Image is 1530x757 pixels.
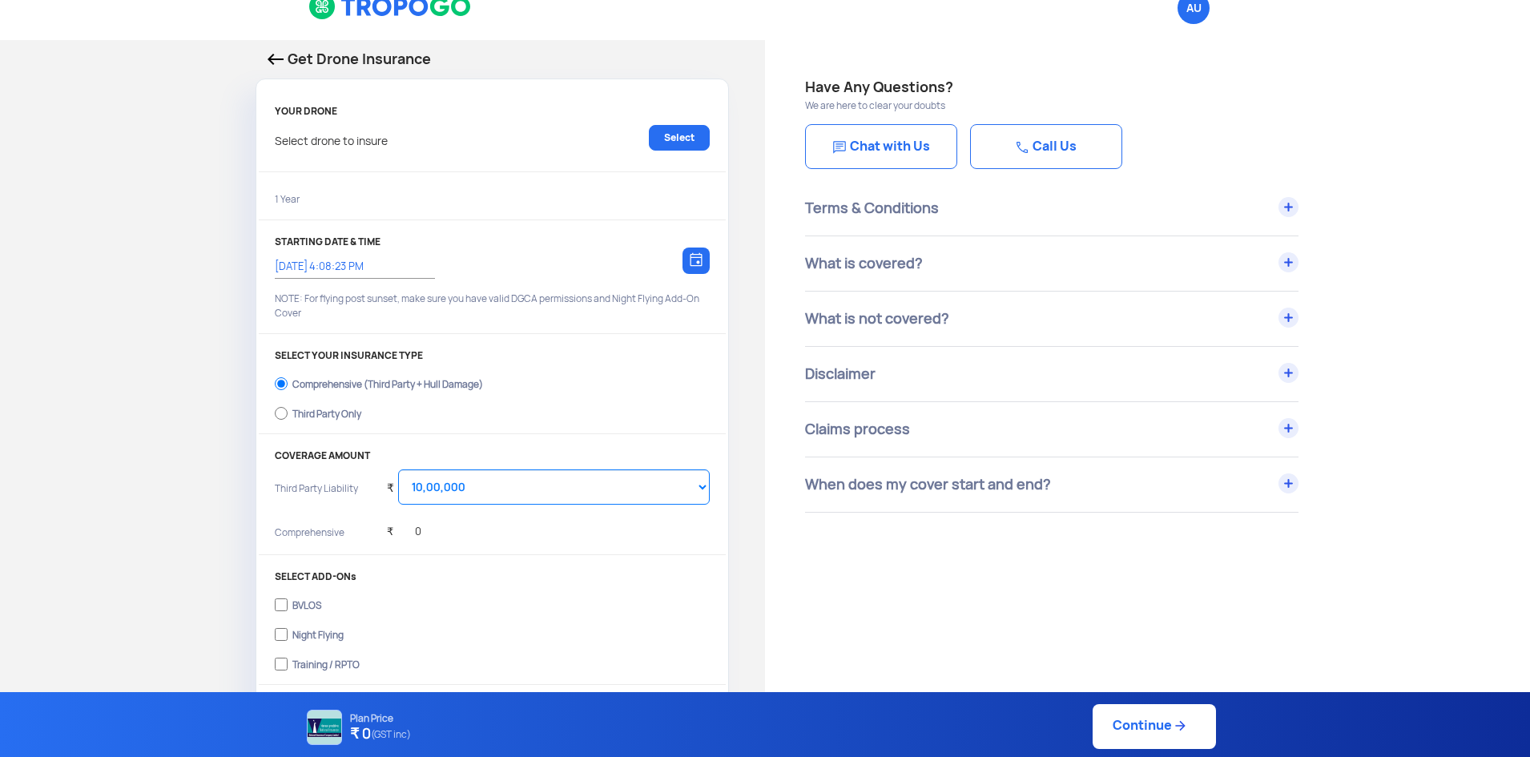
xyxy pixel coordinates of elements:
p: Select drone to insure [275,125,388,151]
img: Back [268,54,284,65]
div: Claims process [805,402,1298,457]
img: ic_arrow_forward_blue.svg [1172,718,1188,734]
p: Plan Price [350,713,411,724]
div: When does my cover start and end? [805,457,1298,512]
p: YOUR DRONE [275,106,710,117]
p: We are here to clear your doubts [805,99,1490,113]
img: Chat [1016,141,1029,154]
input: Third Party Only [275,402,288,425]
input: Night Flying [275,623,288,646]
div: Third Party Only [292,409,361,415]
div: What is not covered? [805,292,1298,346]
p: Comprehensive [275,525,375,550]
div: ₹ 0 [387,505,421,550]
input: BVLOS [275,594,288,616]
a: Continue [1093,704,1216,749]
div: Training / RPTO [292,659,360,666]
img: Chat [833,141,846,154]
p: SELECT ADD-ONs [275,571,710,582]
a: Call Us [970,124,1122,169]
input: Training / RPTO [275,653,288,675]
a: Select [649,125,710,151]
a: Chat with Us [805,124,957,169]
img: NATIONAL [307,710,342,745]
p: Third Party Liability [275,481,375,517]
p: NOTE: For flying post sunset, make sure you have valid DGCA permissions and Night Flying Add-On C... [275,292,710,320]
img: calendar-icon [690,252,703,267]
div: What is covered? [805,236,1298,291]
div: ₹ [387,461,394,505]
div: Disclaimer [805,347,1298,401]
span: (GST inc) [371,724,411,745]
p: Get Drone Insurance [268,48,717,70]
div: Comprehensive (Third Party + Hull Damage) [292,379,483,385]
div: BVLOS [292,600,321,606]
p: 1 Year [275,192,300,207]
input: Comprehensive (Third Party + Hull Damage) [275,372,288,395]
p: STARTING DATE & TIME [275,236,710,248]
h4: ₹ 0 [350,724,411,745]
p: SELECT YOUR INSURANCE TYPE [275,350,710,361]
div: Night Flying [292,630,344,636]
div: Terms & Conditions [805,181,1298,236]
p: COVERAGE AMOUNT [275,450,710,461]
h4: Have Any Questions? [805,76,1490,99]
